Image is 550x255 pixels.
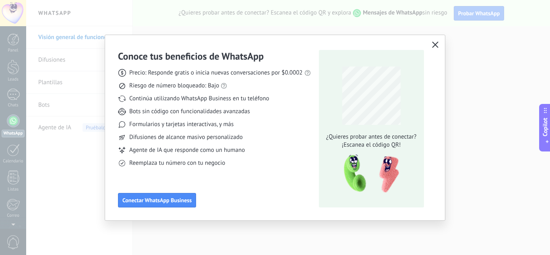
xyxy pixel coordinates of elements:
span: Copilot [541,118,549,136]
span: Precio: Responde gratis o inicia nuevas conversaciones por $0.0002 [129,69,303,77]
img: qr-pic-1x.png [337,152,401,195]
span: Continúa utilizando WhatsApp Business en tu teléfono [129,95,269,103]
span: ¡Escanea el código QR! [324,141,419,149]
span: Difusiones de alcance masivo personalizado [129,133,243,141]
span: Bots sin código con funcionalidades avanzadas [129,108,250,116]
span: ¿Quieres probar antes de conectar? [324,133,419,141]
span: Agente de IA que responde como un humano [129,146,245,154]
span: Riesgo de número bloqueado: Bajo [129,82,219,90]
span: Reemplaza tu número con tu negocio [129,159,225,167]
span: Conectar WhatsApp Business [122,197,192,203]
button: Conectar WhatsApp Business [118,193,196,207]
h3: Conoce tus beneficios de WhatsApp [118,50,264,62]
span: Formularios y tarjetas interactivas, y más [129,120,234,129]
